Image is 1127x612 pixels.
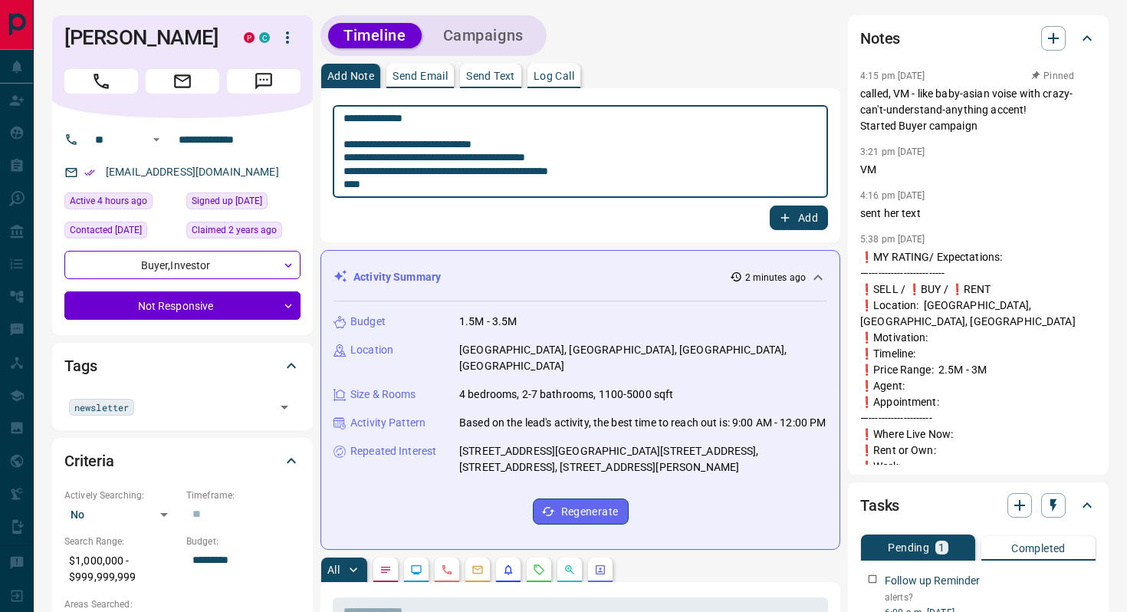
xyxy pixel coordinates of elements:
svg: Opportunities [563,564,576,576]
p: Size & Rooms [350,387,416,403]
p: Activity Pattern [350,415,426,431]
p: 2 minutes ago [745,271,806,285]
div: Not Responsive [64,291,301,320]
p: Send Text [466,71,515,81]
p: Pending [888,542,929,553]
svg: Email Verified [84,167,95,178]
svg: Emails [472,564,484,576]
button: Campaigns [428,23,539,48]
p: 1.5M - 3.5M [459,314,517,330]
svg: Listing Alerts [502,564,514,576]
p: [STREET_ADDRESS][GEOGRAPHIC_DATA][STREET_ADDRESS], [STREET_ADDRESS], [STREET_ADDRESS][PERSON_NAME] [459,443,827,475]
p: 5:38 pm [DATE] [860,234,925,245]
a: [EMAIL_ADDRESS][DOMAIN_NAME] [106,166,279,178]
div: property.ca [244,32,255,43]
button: Pinned [1030,69,1075,83]
p: Areas Searched: [64,597,301,611]
p: ❗️MY RATING/ Expectations: —------------------------ ❗️SELL / ❗️BUY / ❗️RENT ❗️Location: [GEOGRAP... [860,249,1096,571]
p: Actively Searching: [64,489,179,502]
span: newsletter [74,400,129,415]
h1: [PERSON_NAME] [64,25,221,50]
p: 1 [938,542,945,553]
p: Add Note [327,71,374,81]
p: Location [350,342,393,358]
p: alerts? [885,591,1096,604]
button: Add [770,206,828,230]
div: Notes [860,20,1096,57]
svg: Agent Actions [594,564,606,576]
span: Contacted [DATE] [70,222,142,238]
span: Claimed 2 years ago [192,222,277,238]
p: Completed [1011,543,1066,554]
span: Active 4 hours ago [70,193,147,209]
h2: Notes [860,26,900,51]
p: Based on the lead's activity, the best time to reach out is: 9:00 AM - 12:00 PM [459,415,826,431]
button: Timeline [328,23,422,48]
svg: Requests [533,564,545,576]
div: Tasks [860,487,1096,524]
p: Follow up Reminder [885,573,980,589]
button: Open [147,130,166,149]
div: Wed Mar 08 2023 [186,222,301,243]
div: Activity Summary2 minutes ago [333,263,827,291]
p: called, VM - like baby-asian voise with crazy-can't-understand-anything accent! Started Buyer cam... [860,86,1096,134]
div: No [64,502,179,527]
svg: Lead Browsing Activity [410,564,422,576]
p: 4:15 pm [DATE] [860,71,925,81]
p: Budget [350,314,386,330]
p: 4 bedrooms, 2-7 bathrooms, 1100-5000 sqft [459,387,673,403]
span: Message [227,69,301,94]
span: Email [146,69,219,94]
p: sent her text [860,206,1096,222]
p: Repeated Interest [350,443,436,459]
div: Criteria [64,443,301,479]
div: condos.ca [259,32,270,43]
svg: Calls [441,564,453,576]
span: Signed up [DATE] [192,193,262,209]
button: Open [274,396,295,418]
div: Buyer , Investor [64,251,301,279]
button: Regenerate [533,498,629,525]
div: Wed Aug 13 2025 [64,192,179,214]
h2: Tasks [860,493,899,518]
svg: Notes [379,564,392,576]
p: VM [860,162,1096,178]
p: Budget: [186,535,301,548]
p: $1,000,000 - $999,999,999 [64,548,179,590]
p: Log Call [534,71,574,81]
div: Tue Dec 20 2016 [186,192,301,214]
p: Activity Summary [353,269,441,285]
p: All [327,564,340,575]
h2: Criteria [64,449,114,473]
p: Send Email [393,71,448,81]
p: Search Range: [64,535,179,548]
div: Tue Aug 12 2025 [64,222,179,243]
p: [GEOGRAPHIC_DATA], [GEOGRAPHIC_DATA], [GEOGRAPHIC_DATA], [GEOGRAPHIC_DATA] [459,342,827,374]
p: 3:21 pm [DATE] [860,146,925,157]
h2: Tags [64,354,97,378]
p: Timeframe: [186,489,301,502]
div: Tags [64,347,301,384]
span: Call [64,69,138,94]
p: 4:16 pm [DATE] [860,190,925,201]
